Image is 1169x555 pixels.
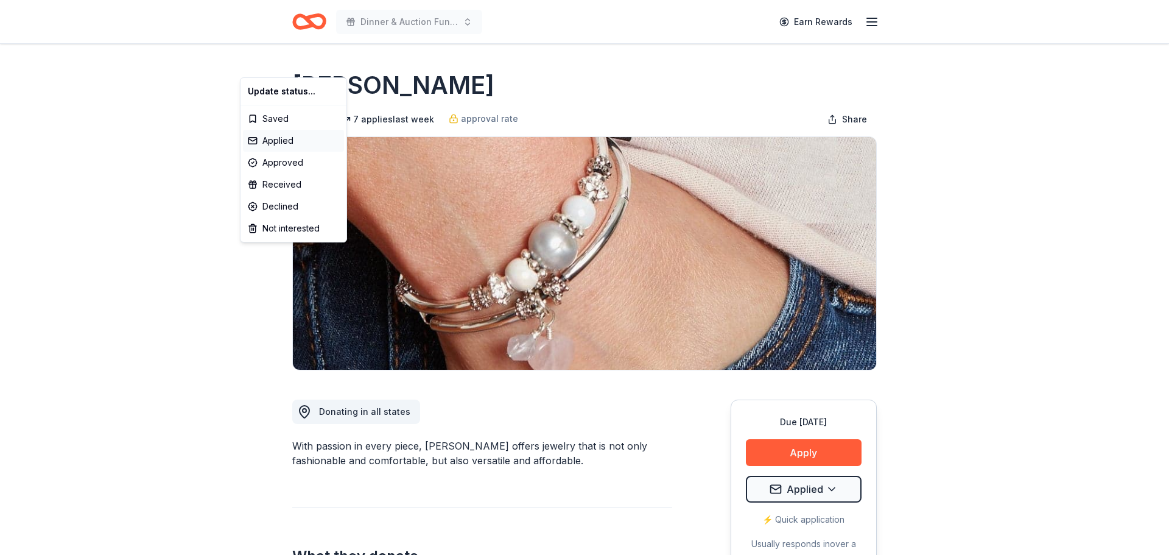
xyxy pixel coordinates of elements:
[243,196,344,217] div: Declined
[243,80,344,102] div: Update status...
[243,152,344,174] div: Approved
[360,15,458,29] span: Dinner & Auction Fundraiser
[243,108,344,130] div: Saved
[243,217,344,239] div: Not interested
[243,130,344,152] div: Applied
[243,174,344,196] div: Received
